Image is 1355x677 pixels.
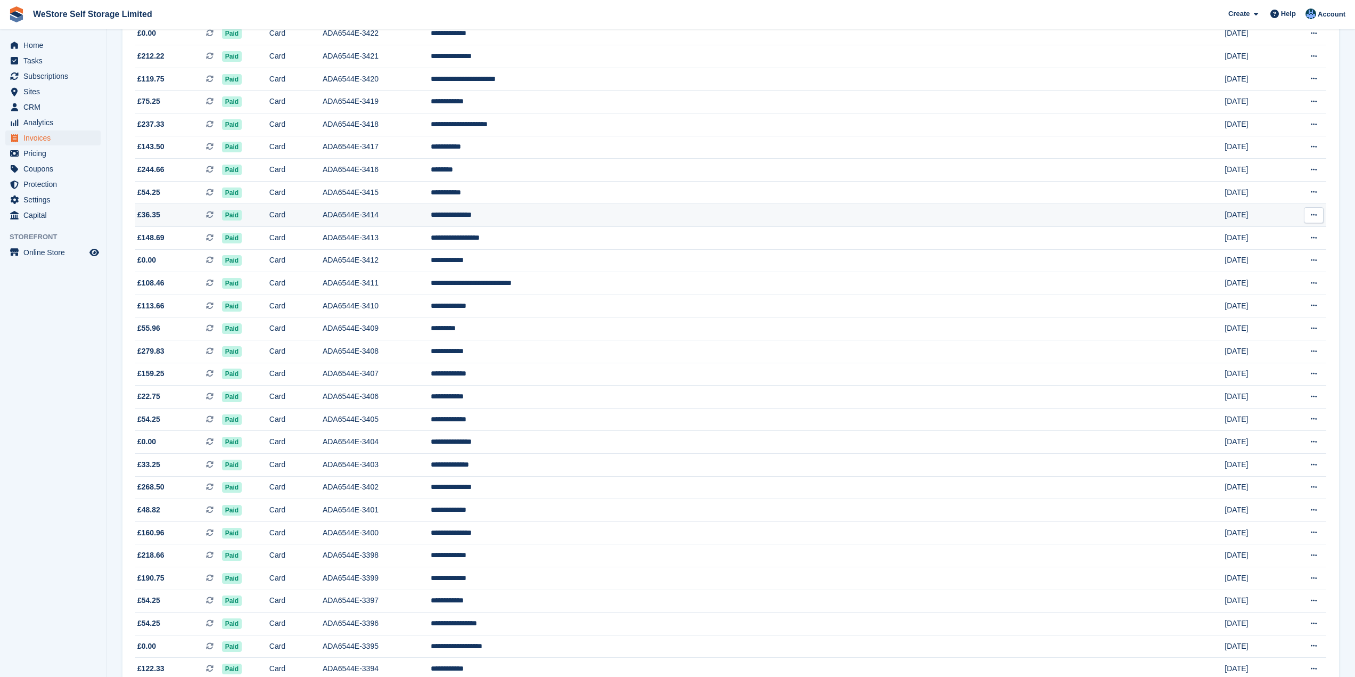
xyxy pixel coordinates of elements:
span: £0.00 [137,28,156,39]
td: ADA6544E-3399 [323,567,431,590]
span: Paid [222,210,242,221]
td: ADA6544E-3395 [323,635,431,658]
td: Card [269,363,323,386]
span: Paid [222,323,242,334]
td: Card [269,227,323,250]
span: Paid [222,550,242,561]
td: [DATE] [1225,22,1283,45]
span: Paid [222,618,242,629]
span: Home [23,38,87,53]
td: ADA6544E-3396 [323,613,431,635]
span: Coupons [23,161,87,176]
td: ADA6544E-3415 [323,181,431,204]
td: ADA6544E-3405 [323,408,431,431]
td: Card [269,181,323,204]
span: Paid [222,460,242,470]
span: Paid [222,346,242,357]
span: Settings [23,192,87,207]
span: £54.25 [137,187,160,198]
a: menu [5,192,101,207]
span: £75.25 [137,96,160,107]
span: £143.50 [137,141,165,152]
td: ADA6544E-3413 [323,227,431,250]
td: Card [269,91,323,113]
td: [DATE] [1225,295,1283,317]
span: £212.22 [137,51,165,62]
td: [DATE] [1225,613,1283,635]
td: [DATE] [1225,68,1283,91]
span: £159.25 [137,368,165,379]
td: ADA6544E-3404 [323,431,431,454]
td: ADA6544E-3409 [323,317,431,340]
td: Card [269,453,323,476]
td: [DATE] [1225,499,1283,522]
td: Card [269,136,323,159]
a: Preview store [88,246,101,259]
span: Create [1228,9,1250,19]
td: Card [269,249,323,272]
span: Paid [222,165,242,175]
td: Card [269,22,323,45]
td: [DATE] [1225,408,1283,431]
span: £244.66 [137,164,165,175]
td: Card [269,68,323,91]
td: Card [269,386,323,409]
span: £279.83 [137,346,165,357]
td: [DATE] [1225,91,1283,113]
span: Paid [222,596,242,606]
td: Card [269,544,323,567]
span: £148.69 [137,232,165,243]
td: ADA6544E-3419 [323,91,431,113]
span: Paid [222,119,242,130]
td: [DATE] [1225,521,1283,544]
td: Card [269,204,323,227]
td: ADA6544E-3418 [323,113,431,136]
span: £54.25 [137,414,160,425]
td: ADA6544E-3397 [323,590,431,613]
td: Card [269,295,323,317]
td: ADA6544E-3417 [323,136,431,159]
td: ADA6544E-3406 [323,386,431,409]
a: menu [5,84,101,99]
a: menu [5,177,101,192]
td: ADA6544E-3407 [323,363,431,386]
span: Pricing [23,146,87,161]
td: [DATE] [1225,227,1283,250]
span: £0.00 [137,436,156,447]
a: menu [5,100,101,115]
td: [DATE] [1225,363,1283,386]
span: Paid [222,573,242,584]
span: £0.00 [137,641,156,652]
span: £33.25 [137,459,160,470]
span: Paid [222,528,242,539]
td: [DATE] [1225,544,1283,567]
span: Paid [222,233,242,243]
span: Paid [222,482,242,493]
span: Paid [222,664,242,674]
td: [DATE] [1225,386,1283,409]
span: £268.50 [137,482,165,493]
td: ADA6544E-3411 [323,272,431,295]
td: ADA6544E-3398 [323,544,431,567]
td: [DATE] [1225,204,1283,227]
span: Paid [222,74,242,85]
td: Card [269,45,323,68]
td: ADA6544E-3414 [323,204,431,227]
span: Paid [222,437,242,447]
td: Card [269,113,323,136]
td: Card [269,476,323,499]
td: ADA6544E-3400 [323,521,431,544]
span: Paid [222,505,242,516]
td: [DATE] [1225,272,1283,295]
span: Paid [222,187,242,198]
span: Storefront [10,232,106,242]
span: £48.82 [137,504,160,516]
span: £108.46 [137,278,165,289]
td: Card [269,317,323,340]
a: menu [5,115,101,130]
span: Paid [222,414,242,425]
td: [DATE] [1225,113,1283,136]
td: Card [269,272,323,295]
a: menu [5,53,101,68]
span: Sites [23,84,87,99]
